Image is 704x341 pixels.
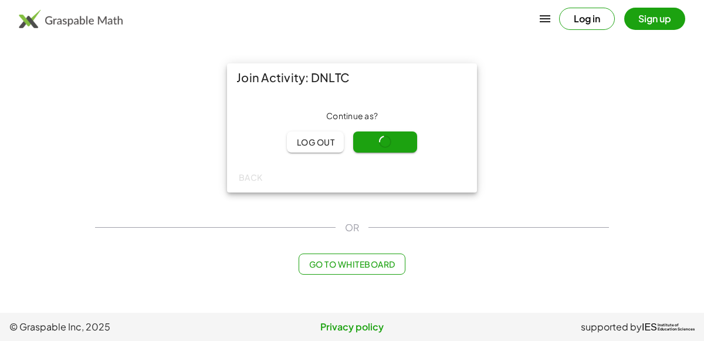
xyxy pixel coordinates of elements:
span: supported by [581,320,642,334]
button: Sign up [624,8,685,30]
button: Log out [287,131,344,153]
span: OR [345,221,359,235]
span: IES [642,322,657,333]
span: Log out [296,137,334,147]
a: Privacy policy [238,320,466,334]
span: Institute of Education Sciences [658,323,695,332]
div: Continue as ? [236,110,468,122]
a: IESInstitute ofEducation Sciences [642,320,695,334]
div: Join Activity: DNLTC [227,63,477,92]
span: Go to Whiteboard [309,259,395,269]
button: Log in [559,8,615,30]
button: Go to Whiteboard [299,254,405,275]
span: © Graspable Inc, 2025 [9,320,238,334]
